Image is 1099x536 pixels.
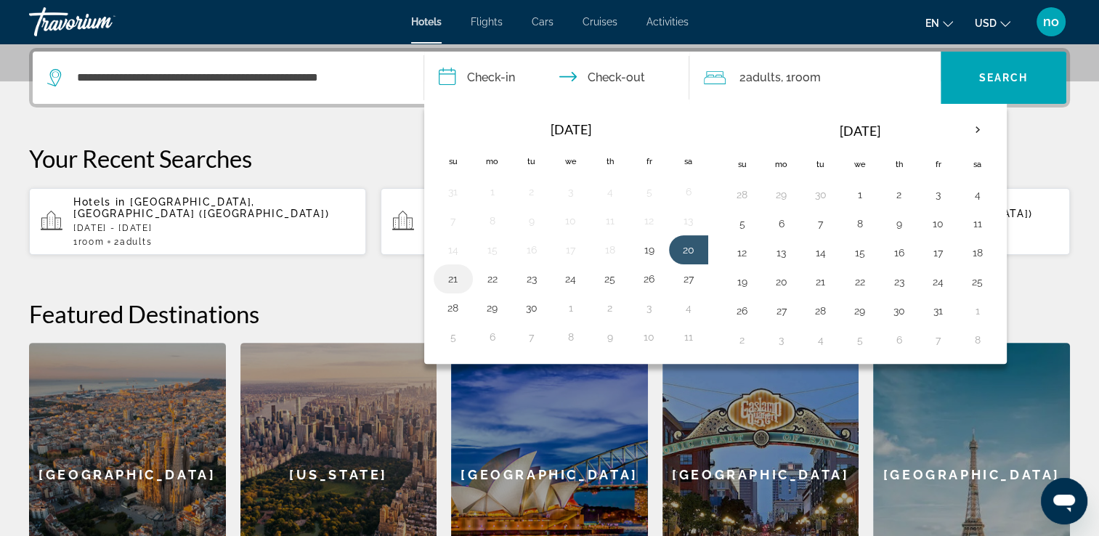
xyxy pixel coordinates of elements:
button: Day 11 [677,327,700,347]
button: Day 11 [599,211,622,231]
button: Day 22 [481,269,504,289]
span: no [1043,15,1059,29]
button: Day 17 [559,240,583,260]
button: Day 25 [599,269,622,289]
button: Day 8 [481,211,504,231]
button: Day 14 [809,243,832,263]
button: Change currency [975,12,1010,33]
th: [DATE] [473,113,669,145]
button: Day 1 [481,182,504,202]
button: Day 28 [731,184,754,205]
button: Day 16 [520,240,543,260]
button: Day 31 [927,301,950,321]
button: Day 13 [677,211,700,231]
button: Day 10 [638,327,661,347]
span: 1 [73,237,104,247]
span: Hotels in [73,196,126,208]
button: Day 21 [442,269,465,289]
button: Day 9 [599,327,622,347]
button: Day 18 [599,240,622,260]
button: Day 23 [888,272,911,292]
button: Day 8 [966,330,989,350]
button: Day 24 [559,269,583,289]
button: Day 2 [888,184,911,205]
button: Day 4 [677,298,700,318]
button: Day 2 [599,298,622,318]
span: Activities [646,16,689,28]
button: Day 14 [442,240,465,260]
button: Day 29 [770,184,793,205]
button: Day 26 [638,269,661,289]
button: Day 30 [888,301,911,321]
button: Day 5 [638,182,661,202]
button: Day 30 [809,184,832,205]
button: Day 25 [966,272,989,292]
button: Day 6 [770,214,793,234]
button: Day 13 [770,243,793,263]
button: Day 7 [809,214,832,234]
button: Day 22 [848,272,872,292]
button: Day 15 [848,243,872,263]
button: Day 7 [520,327,543,347]
a: Cruises [583,16,617,28]
button: Day 3 [927,184,950,205]
span: Adults [745,70,780,84]
span: Search [979,72,1029,84]
h2: Featured Destinations [29,299,1070,328]
button: Day 27 [677,269,700,289]
span: en [925,17,939,29]
button: Day 6 [888,330,911,350]
button: Day 2 [731,330,754,350]
button: Day 19 [638,240,661,260]
th: [DATE] [762,113,958,148]
span: Cars [532,16,553,28]
button: Check in and out dates [424,52,690,104]
span: Adults [120,237,152,247]
button: Day 3 [559,182,583,202]
button: Day 20 [770,272,793,292]
button: Day 20 [677,240,700,260]
a: Travorium [29,3,174,41]
button: Day 19 [731,272,754,292]
span: 2 [739,68,780,88]
button: Day 12 [731,243,754,263]
button: Day 11 [966,214,989,234]
button: Next month [958,113,997,147]
p: [DATE] - [DATE] [73,223,354,233]
button: Day 15 [481,240,504,260]
span: USD [975,17,997,29]
button: Change language [925,12,953,33]
button: Day 1 [559,298,583,318]
button: Day 31 [442,182,465,202]
a: Flights [471,16,503,28]
button: Day 29 [481,298,504,318]
a: Hotels [411,16,442,28]
button: Day 28 [809,301,832,321]
button: Day 9 [888,214,911,234]
button: Day 21 [809,272,832,292]
button: Day 27 [770,301,793,321]
button: Search [941,52,1066,104]
button: Day 28 [442,298,465,318]
p: Your Recent Searches [29,144,1070,173]
div: Search widget [33,52,1066,104]
button: Day 10 [927,214,950,234]
button: Day 6 [481,327,504,347]
button: Day 7 [927,330,950,350]
button: Day 18 [966,243,989,263]
button: User Menu [1032,7,1070,37]
button: Day 4 [966,184,989,205]
button: Hotels in [GEOGRAPHIC_DATA], [GEOGRAPHIC_DATA] ([GEOGRAPHIC_DATA])[DATE] - [DATE]1Room1Adult [381,187,718,256]
button: Day 16 [888,243,911,263]
button: Day 5 [731,214,754,234]
button: Day 3 [770,330,793,350]
iframe: Button to launch messaging window [1041,478,1087,524]
button: Day 2 [520,182,543,202]
button: Day 23 [520,269,543,289]
button: Day 7 [442,211,465,231]
button: Day 24 [927,272,950,292]
button: Day 8 [848,214,872,234]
